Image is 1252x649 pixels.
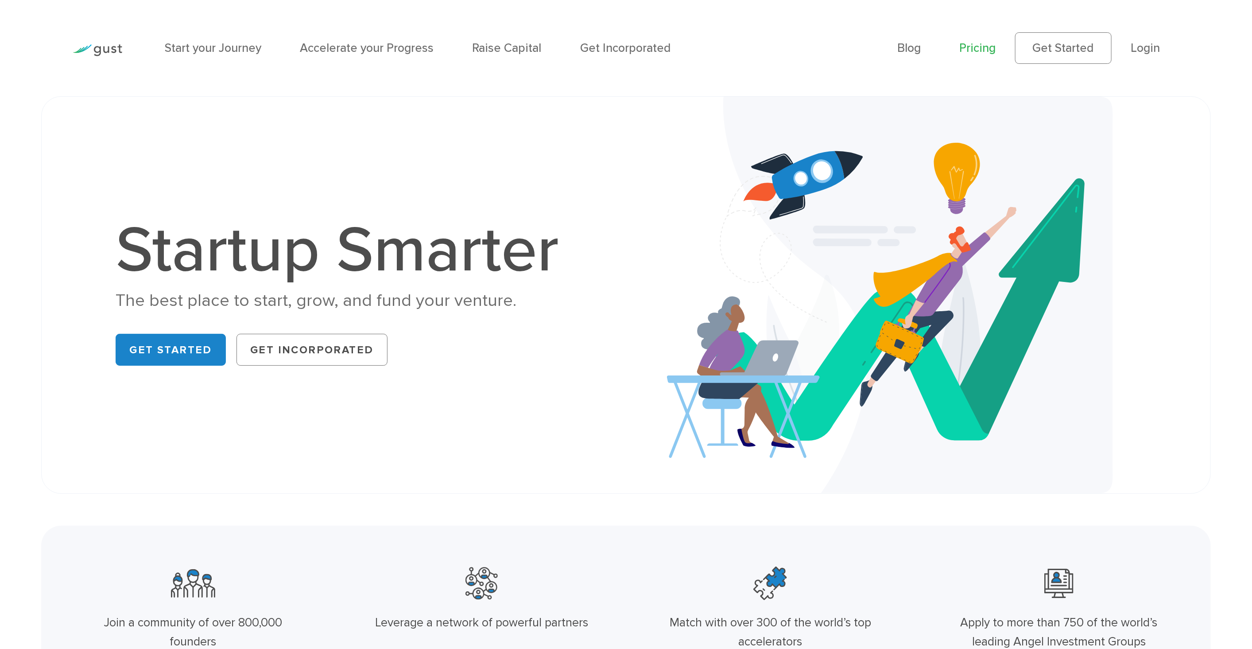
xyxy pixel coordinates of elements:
[171,559,215,608] img: Community Founders
[465,559,498,608] img: Powerful Partners
[116,289,575,312] div: The best place to start, grow, and fund your venture.
[959,41,996,55] a: Pricing
[236,334,388,366] a: Get Incorporated
[1131,41,1160,55] a: Login
[753,559,787,608] img: Top Accelerators
[116,334,226,366] a: Get Started
[116,219,575,282] h1: Startup Smarter
[300,41,434,55] a: Accelerate your Progress
[580,41,671,55] a: Get Incorporated
[473,41,542,55] a: Raise Capital
[1044,559,1074,608] img: Leading Angel Investment
[667,97,1113,493] img: Startup Smarter Hero
[897,41,921,55] a: Blog
[1015,32,1112,64] a: Get Started
[73,44,122,56] img: Gust Logo
[374,613,589,632] div: Leverage a network of powerful partners
[165,41,261,55] a: Start your Journey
